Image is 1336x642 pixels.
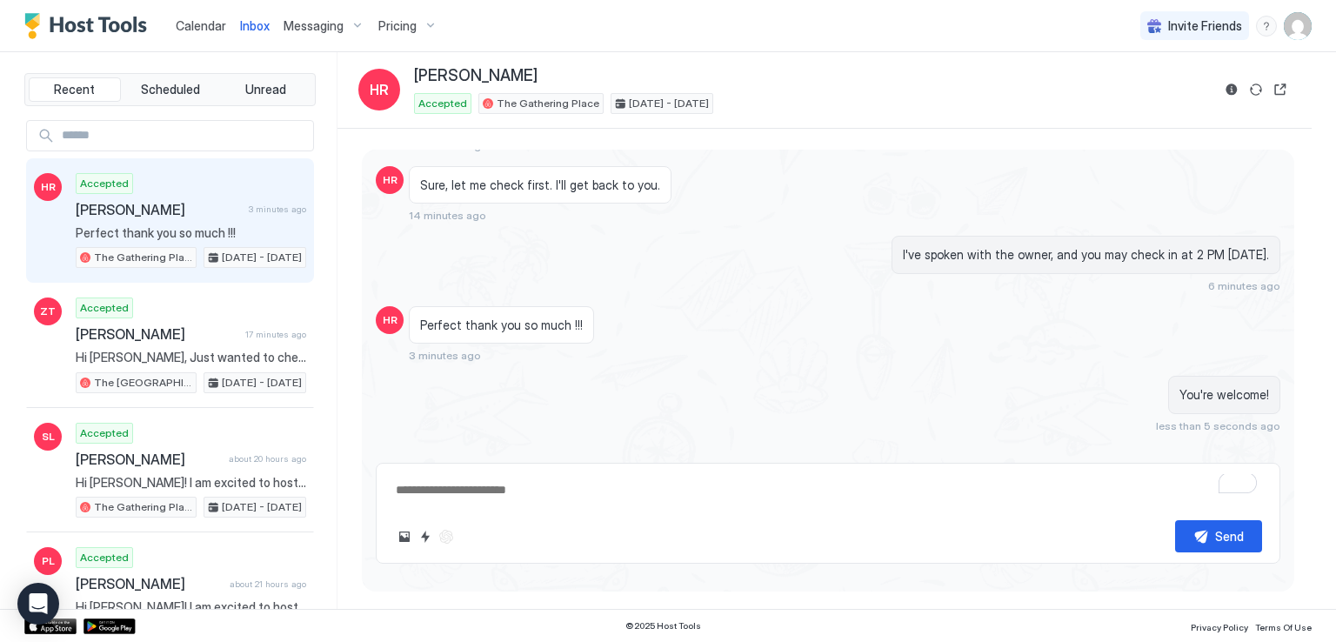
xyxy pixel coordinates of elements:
span: less than 5 seconds ago [1156,419,1280,432]
a: Calendar [176,17,226,35]
span: Perfect thank you so much !!! [76,225,306,241]
button: Sync reservation [1246,79,1266,100]
span: about 20 hours ago [229,453,306,465]
span: HR [370,79,389,100]
button: Reservation information [1221,79,1242,100]
span: Accepted [80,550,129,565]
span: [DATE] - [DATE] [629,96,709,111]
span: Hi [PERSON_NAME]! I am excited to host you at The [GEOGRAPHIC_DATA]! LOCATION: [STREET_ADDRESS] K... [76,599,306,615]
button: Scheduled [124,77,217,102]
span: 14 minutes ago [409,209,486,222]
button: Send [1175,520,1262,552]
span: Perfect thank you so much !!! [420,318,583,333]
a: Google Play Store [83,619,136,634]
span: Messaging [284,18,344,34]
button: Upload image [394,526,415,547]
a: Privacy Policy [1191,617,1248,635]
span: The Gathering Place [497,96,599,111]
span: Scheduled [141,82,200,97]
span: I've spoken with the owner, and you may check in at 2 PM [DATE]. [903,247,1269,263]
div: menu [1256,16,1277,37]
span: 3 minutes ago [249,204,306,215]
span: Unread [245,82,286,97]
a: Host Tools Logo [24,13,155,39]
span: PL [42,553,55,569]
button: Unread [219,77,311,102]
span: [DATE] - [DATE] [222,250,302,265]
div: tab-group [24,73,316,106]
span: HR [383,312,397,328]
span: 17 minutes ago [245,329,306,340]
span: Terms Of Use [1255,622,1312,632]
span: The Gathering Place [94,250,192,265]
span: [PERSON_NAME] [76,451,222,468]
input: Input Field [55,121,313,150]
div: User profile [1284,12,1312,40]
span: Accepted [418,96,467,111]
span: 6 minutes ago [1208,279,1280,292]
span: Inbox [240,18,270,33]
div: Scheduled Messages [1142,449,1260,467]
button: Scheduled Messages [1119,446,1280,470]
button: Quick reply [415,526,436,547]
a: Terms Of Use [1255,617,1312,635]
button: Open reservation [1270,79,1291,100]
div: Open Intercom Messenger [17,583,59,625]
span: The Gathering Place [94,499,192,515]
span: You're welcome! [1179,387,1269,403]
span: [PERSON_NAME] [76,575,223,592]
div: Send [1215,527,1244,545]
span: The [GEOGRAPHIC_DATA] [94,375,192,391]
span: [PERSON_NAME] [414,66,538,86]
span: HR [41,179,56,195]
span: Recent [54,82,95,97]
button: Recent [29,77,121,102]
span: Accepted [80,176,129,191]
span: Accepted [80,300,129,316]
span: ZT [40,304,56,319]
span: Accepted [80,425,129,441]
span: © 2025 Host Tools [625,620,701,632]
a: App Store [24,619,77,634]
span: HR [383,172,397,188]
textarea: To enrich screen reader interactions, please activate Accessibility in Grammarly extension settings [394,474,1262,506]
span: [PERSON_NAME] [76,201,242,218]
span: SL [42,429,55,445]
span: Sure, let me check first. I'll get back to you. [420,177,660,193]
span: Hi [PERSON_NAME], Just wanted to check in and make sure you have everything you need? Hope you're... [76,350,306,365]
span: Invite Friends [1168,18,1242,34]
span: about 21 hours ago [230,578,306,590]
span: [DATE] - [DATE] [222,499,302,515]
span: 3 minutes ago [409,349,481,362]
span: Pricing [378,18,417,34]
span: Privacy Policy [1191,622,1248,632]
a: Inbox [240,17,270,35]
span: Calendar [176,18,226,33]
span: Hi [PERSON_NAME]! I am excited to host you at The Gathering Place! LOCATION: [STREET_ADDRESS] KEY... [76,475,306,491]
span: [PERSON_NAME] [76,325,238,343]
span: [DATE] - [DATE] [222,375,302,391]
